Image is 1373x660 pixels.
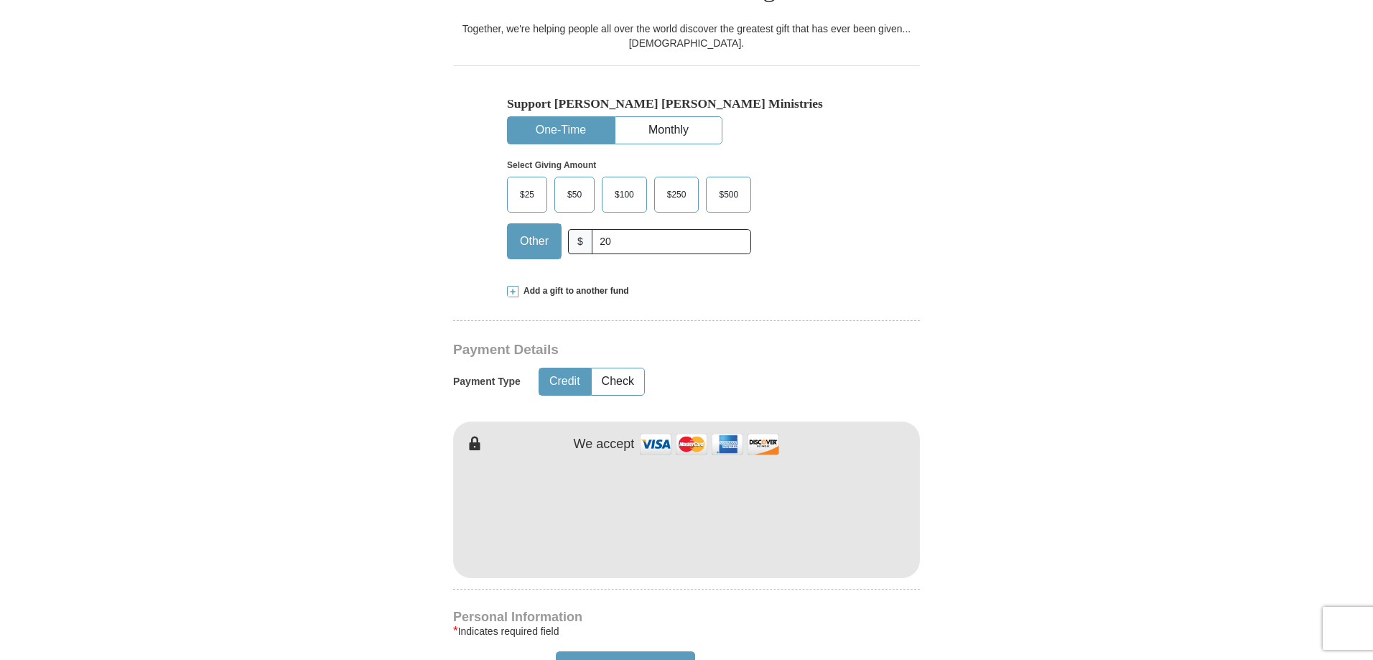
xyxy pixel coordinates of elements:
button: One-Time [508,117,614,144]
span: Other [513,231,556,252]
button: Credit [539,368,590,395]
img: credit cards accepted [638,429,781,460]
h5: Support [PERSON_NAME] [PERSON_NAME] Ministries [507,96,866,111]
div: Indicates required field [453,623,920,640]
div: Together, we're helping people all over the world discover the greatest gift that has ever been g... [453,22,920,50]
input: Other Amount [592,229,751,254]
span: $ [568,229,592,254]
button: Check [592,368,644,395]
span: $500 [712,184,745,205]
span: Add a gift to another fund [518,285,629,297]
span: $250 [660,184,694,205]
h3: Payment Details [453,342,819,358]
span: $100 [608,184,641,205]
span: $50 [560,184,589,205]
span: $25 [513,184,541,205]
h4: Personal Information [453,611,920,623]
h4: We accept [574,437,635,452]
strong: Select Giving Amount [507,160,596,170]
h5: Payment Type [453,376,521,388]
button: Monthly [615,117,722,144]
